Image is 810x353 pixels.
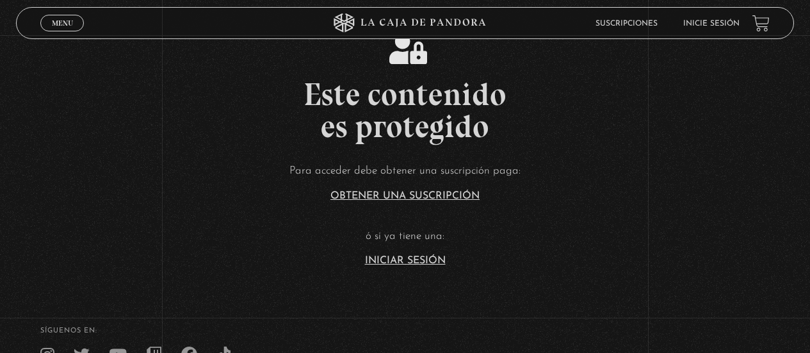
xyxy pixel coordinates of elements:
span: Menu [52,19,73,27]
a: Suscripciones [595,20,658,28]
h4: SÍguenos en: [40,327,770,334]
a: View your shopping cart [752,15,770,32]
span: Cerrar [47,30,77,39]
a: Iniciar Sesión [365,256,446,266]
a: Obtener una suscripción [330,191,480,201]
a: Inicie sesión [683,20,740,28]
